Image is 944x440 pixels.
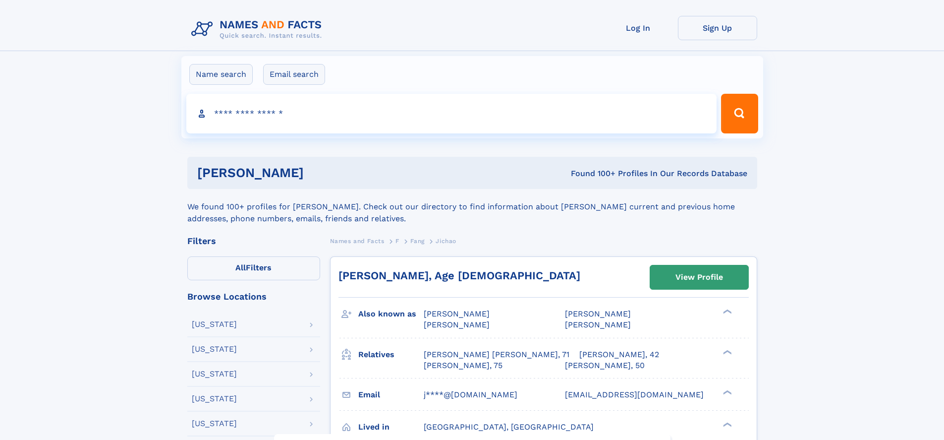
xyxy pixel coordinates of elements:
[187,237,320,246] div: Filters
[192,345,237,353] div: [US_STATE]
[424,309,490,318] span: [PERSON_NAME]
[358,419,424,436] h3: Lived in
[424,349,569,360] a: [PERSON_NAME] [PERSON_NAME], 71
[192,370,237,378] div: [US_STATE]
[330,235,385,247] a: Names and Facts
[358,306,424,322] h3: Also known as
[192,420,237,428] div: [US_STATE]
[436,238,456,245] span: Jichao
[192,395,237,403] div: [US_STATE]
[424,320,490,329] span: [PERSON_NAME]
[565,309,631,318] span: [PERSON_NAME]
[338,269,580,282] a: [PERSON_NAME], Age [DEMOGRAPHIC_DATA]
[187,189,757,225] div: We found 100+ profiles for [PERSON_NAME]. Check out our directory to find information about [PERS...
[579,349,659,360] a: [PERSON_NAME], 42
[721,349,732,355] div: ❯
[675,266,723,289] div: View Profile
[187,256,320,280] label: Filters
[721,389,732,395] div: ❯
[721,94,758,133] button: Search Button
[678,16,757,40] a: Sign Up
[410,235,424,247] a: Fang
[187,16,330,43] img: Logo Names and Facts
[599,16,678,40] a: Log In
[197,167,438,179] h1: [PERSON_NAME]
[437,168,747,179] div: Found 100+ Profiles In Our Records Database
[189,64,253,85] label: Name search
[187,292,320,301] div: Browse Locations
[565,360,645,371] a: [PERSON_NAME], 50
[395,235,399,247] a: F
[263,64,325,85] label: Email search
[186,94,717,133] input: search input
[424,360,502,371] a: [PERSON_NAME], 75
[395,238,399,245] span: F
[358,386,424,403] h3: Email
[565,320,631,329] span: [PERSON_NAME]
[721,309,732,315] div: ❯
[650,265,748,289] a: View Profile
[565,390,704,399] span: [EMAIL_ADDRESS][DOMAIN_NAME]
[235,263,246,272] span: All
[424,422,594,432] span: [GEOGRAPHIC_DATA], [GEOGRAPHIC_DATA]
[192,320,237,328] div: [US_STATE]
[410,238,424,245] span: Fang
[358,346,424,363] h3: Relatives
[721,421,732,428] div: ❯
